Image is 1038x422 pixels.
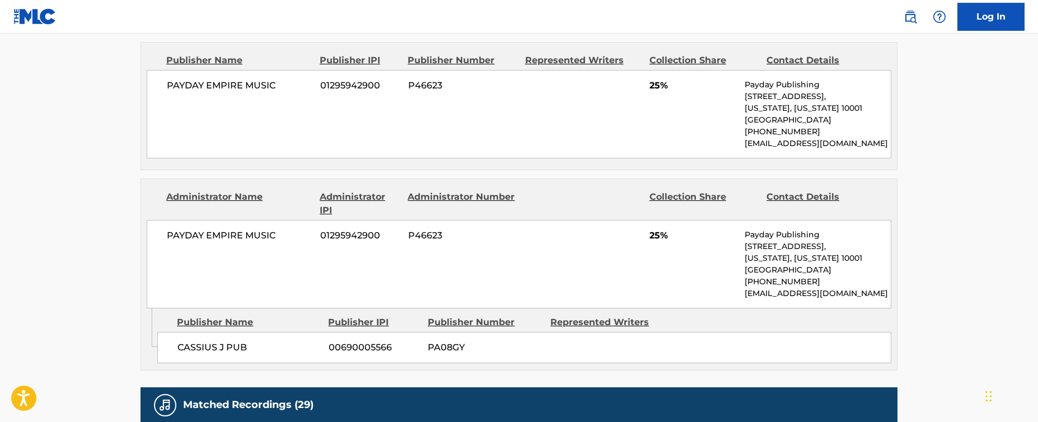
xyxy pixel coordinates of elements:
span: PAYDAY EMPIRE MUSIC [167,79,312,92]
img: search [904,10,917,24]
div: Publisher Name [177,316,320,329]
span: CASSIUS J PUB [177,341,320,354]
div: Collection Share [649,54,758,67]
iframe: Chat Widget [982,368,1038,422]
a: Public Search [899,6,922,28]
div: Represented Writers [550,316,665,329]
p: [US_STATE], [US_STATE] 10001 [745,102,891,114]
img: help [933,10,946,24]
p: [STREET_ADDRESS], [745,241,891,252]
p: [STREET_ADDRESS], [745,91,891,102]
span: 01295942900 [320,229,400,242]
div: Publisher Name [166,54,311,67]
span: P46623 [408,79,517,92]
div: Publisher IPI [328,316,419,329]
div: Collection Share [649,190,758,217]
p: [PHONE_NUMBER] [745,276,891,288]
p: Payday Publishing [745,79,891,91]
div: Publisher Number [408,54,516,67]
p: Payday Publishing [745,229,891,241]
img: Matched Recordings [158,398,172,412]
div: Represented Writers [525,54,641,67]
h5: Matched Recordings (29) [183,398,314,411]
span: 00690005566 [329,341,419,354]
p: [GEOGRAPHIC_DATA] [745,264,891,276]
p: [EMAIL_ADDRESS][DOMAIN_NAME] [745,138,891,149]
div: Drag [985,379,992,413]
p: [EMAIL_ADDRESS][DOMAIN_NAME] [745,288,891,299]
p: [PHONE_NUMBER] [745,126,891,138]
p: [US_STATE], [US_STATE] 10001 [745,252,891,264]
p: [GEOGRAPHIC_DATA] [745,114,891,126]
div: Administrator Number [408,190,516,217]
a: Log In [957,3,1025,31]
span: 25% [649,229,736,242]
img: MLC Logo [13,8,57,25]
span: 01295942900 [320,79,400,92]
span: 25% [649,79,736,92]
div: Administrator Name [166,190,311,217]
div: Contact Details [766,54,875,67]
div: Contact Details [766,190,875,217]
span: PAYDAY EMPIRE MUSIC [167,229,312,242]
div: Administrator IPI [320,190,399,217]
span: P46623 [408,229,517,242]
span: PA08GY [428,341,542,354]
div: Publisher IPI [320,54,399,67]
div: Publisher Number [428,316,542,329]
div: Help [928,6,951,28]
